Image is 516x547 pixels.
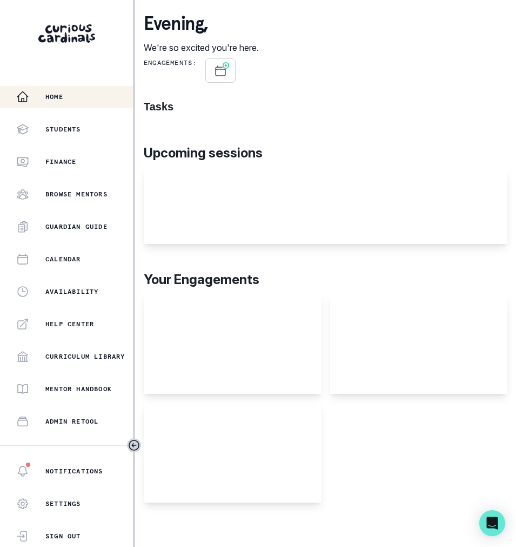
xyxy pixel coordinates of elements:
[45,467,103,476] p: Notifications
[205,58,236,83] button: Schedule Sessions
[144,143,507,163] p: Upcoming sessions
[38,24,95,43] img: Curious Cardinals Logo
[45,93,63,101] p: Home
[45,157,76,166] p: Finance
[45,287,98,296] p: Availability
[45,532,81,541] p: Sign Out
[45,222,108,231] p: Guardian Guide
[45,499,81,508] p: Settings
[144,100,507,113] h1: Tasks
[127,438,141,452] button: Toggle sidebar
[45,320,94,328] p: Help Center
[45,352,125,361] p: Curriculum Library
[45,417,98,426] p: Admin Retool
[45,125,81,134] p: Students
[144,58,197,67] p: Engagements:
[479,510,505,536] div: Open Intercom Messenger
[144,270,507,289] p: Your Engagements
[144,13,259,35] p: evening ,
[45,255,81,263] p: Calendar
[144,41,259,54] p: We're so excited you're here.
[45,190,108,199] p: Browse Mentors
[45,385,112,393] p: Mentor Handbook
